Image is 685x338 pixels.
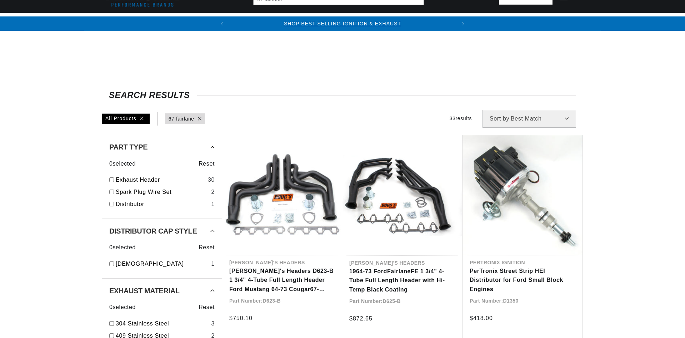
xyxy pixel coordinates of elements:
[208,175,215,185] div: 30
[84,16,601,31] slideshow-component: Translation missing: en.sections.announcements.announcement_bar
[574,13,624,30] summary: Motorcycle
[211,187,215,197] div: 2
[116,319,208,328] a: 304 Stainless Steel
[349,267,455,294] a: 1964-73 FordFairlaneFE 1 3/4" 4-Tube Full Length Header with Hi-Temp Black Coating
[229,20,456,28] div: 1 of 2
[470,266,575,294] a: PerTronix Street Strip HEI Distributor for Ford Small Block Engines
[109,243,136,252] span: 0 selected
[199,243,215,252] span: Reset
[211,259,215,269] div: 1
[215,16,229,31] button: Translation missing: en.sections.announcements.previous_announcement
[490,116,509,122] span: Sort by
[258,13,382,30] summary: Headers, Exhausts & Components
[169,115,194,123] a: 67 fairlane
[229,20,456,28] div: Announcement
[506,13,574,30] summary: Spark Plug Wires
[109,287,180,294] span: Exhaust Material
[116,259,208,269] a: [DEMOGRAPHIC_DATA]
[450,116,472,121] span: 33 results
[211,200,215,209] div: 1
[109,303,136,312] span: 0 selected
[199,159,215,168] span: Reset
[102,13,179,30] summary: Ignition Conversions
[436,13,506,30] summary: Battery Products
[102,113,150,124] div: All Products
[109,227,197,235] span: Distributor Cap Style
[116,200,208,209] a: Distributor
[179,13,258,30] summary: Coils & Distributors
[456,16,470,31] button: Translation missing: en.sections.announcements.next_announcement
[229,266,335,294] a: [PERSON_NAME]'s Headers D623-B 1 3/4" 4-Tube Full Length Header Ford Mustang 64-73 Cougar67-6866-...
[482,110,576,128] select: Sort by
[116,187,208,197] a: Spark Plug Wire Set
[109,159,136,168] span: 0 selected
[109,92,576,99] div: SEARCH RESULTS
[284,21,401,26] a: SHOP BEST SELLING IGNITION & EXHAUST
[109,143,147,151] span: Part Type
[199,303,215,312] span: Reset
[382,13,436,30] summary: Engine Swaps
[211,319,215,328] div: 3
[116,175,205,185] a: Exhaust Header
